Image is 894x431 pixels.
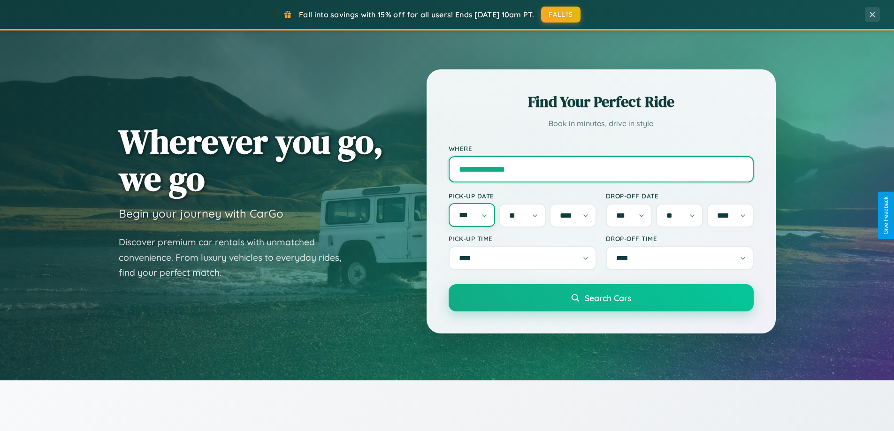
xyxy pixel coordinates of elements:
[606,234,754,242] label: Drop-off Time
[119,206,283,220] h3: Begin your journey with CarGo
[119,123,383,197] h1: Wherever you go, we go
[299,10,534,19] span: Fall into savings with 15% off for all users! Ends [DATE] 10am PT.
[449,234,596,242] label: Pick-up Time
[606,192,754,200] label: Drop-off Date
[449,284,754,311] button: Search Cars
[119,234,353,280] p: Discover premium car rentals with unmatched convenience. From luxury vehicles to everyday rides, ...
[585,293,631,303] span: Search Cars
[449,192,596,200] label: Pick-up Date
[449,144,754,152] label: Where
[449,117,754,130] p: Book in minutes, drive in style
[541,7,581,23] button: FALL15
[883,197,889,234] div: Give Feedback
[449,91,754,112] h2: Find Your Perfect Ride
